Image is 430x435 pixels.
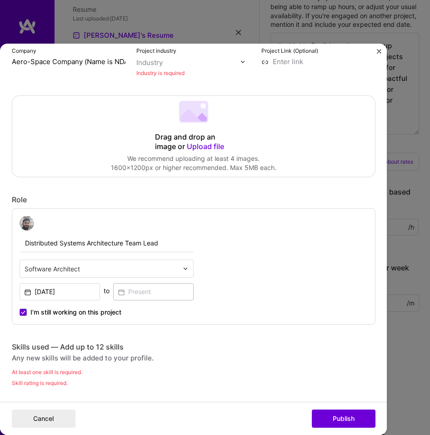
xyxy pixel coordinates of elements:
[12,368,375,377] div: At least one skill is required.
[113,283,194,300] input: Present
[12,379,375,388] div: Skill rating is required.
[12,354,375,363] div: Any new skills will be added to your profile.
[155,132,232,152] div: Drag and drop an image or
[20,234,194,253] input: Role Name
[312,410,375,428] button: Publish
[12,57,126,66] input: Enter name or website
[12,343,375,352] div: Skills used — Add up to 12 skills
[261,57,375,66] input: Enter link
[12,195,375,205] div: Role
[111,163,276,172] div: 1600x1200px or higher recommended. Max 5MB each.
[187,142,224,151] span: Upload file
[136,47,176,54] label: Project industry
[183,266,188,271] img: drop icon
[12,410,75,428] button: Cancel
[104,286,110,295] div: to
[136,69,250,78] div: Industry is required
[136,58,163,67] div: Industry
[261,47,318,54] label: Project Link (Optional)
[12,95,375,177] div: Drag and drop an image or Upload fileWe recommend uploading at least 4 images.1600x1200px or high...
[240,59,245,65] img: drop icon
[30,308,121,317] span: I’m still working on this project
[20,283,100,300] input: Date
[377,49,381,58] button: Close
[12,47,36,54] label: Company
[111,154,276,163] div: We recommend uploading at least 4 images.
